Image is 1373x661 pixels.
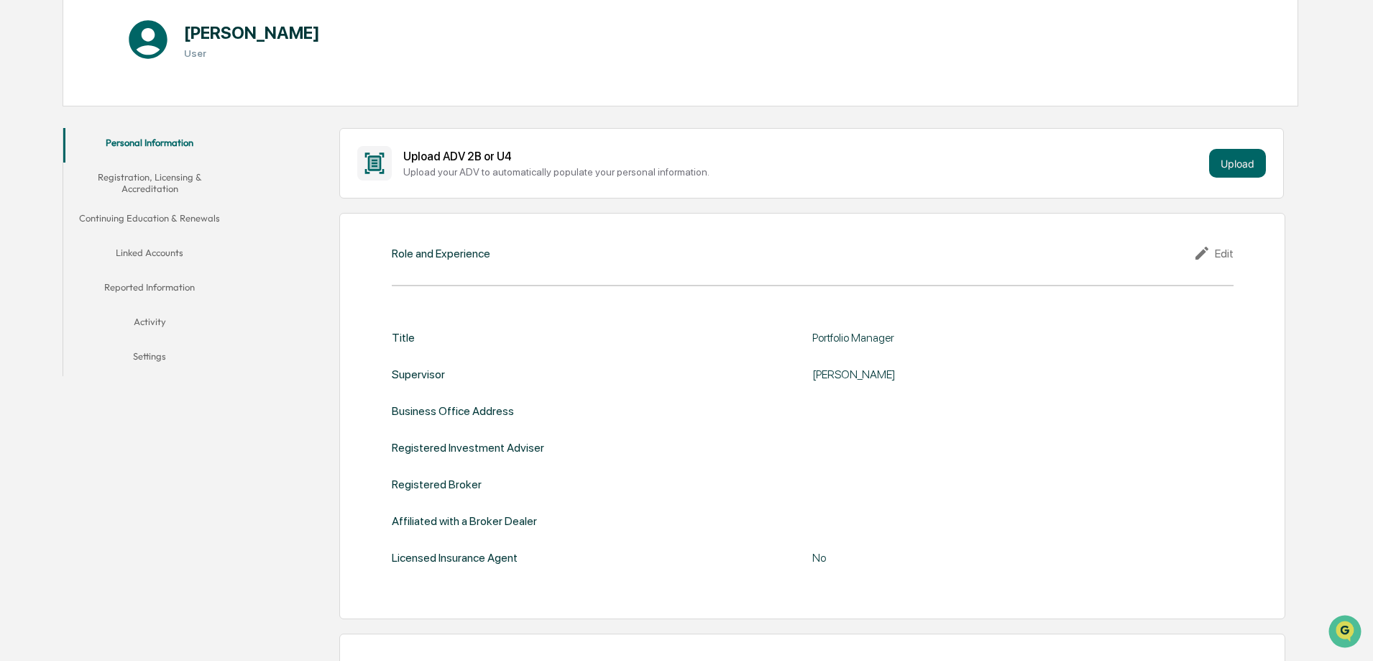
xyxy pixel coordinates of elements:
[812,551,1172,565] div: No
[119,181,178,196] span: Attestations
[1209,149,1266,178] button: Upload
[98,175,184,201] a: 🗄️Attestations
[63,273,236,307] button: Reported Information
[244,114,262,132] button: Start new chat
[29,181,93,196] span: Preclearance
[14,210,26,222] div: 🔎
[101,243,174,255] a: Powered byPylon
[9,175,98,201] a: 🖐️Preclearance
[392,478,482,491] div: Registered Broker
[104,183,116,194] div: 🗄️
[14,183,26,194] div: 🖐️
[1193,245,1234,262] div: Edit
[49,124,182,136] div: We're available if you need us!
[392,404,514,418] div: Business Office Address
[63,128,236,376] div: secondary tabs example
[63,307,236,342] button: Activity
[392,368,445,381] div: Supervisor
[392,551,518,565] div: Licensed Insurance Agent
[143,244,174,255] span: Pylon
[392,247,490,260] div: Role and Experience
[14,110,40,136] img: 1746055101610-c473b297-6a78-478c-a979-82029cc54cd1
[29,209,91,223] span: Data Lookup
[392,514,537,528] div: Affiliated with a Broker Dealer
[1327,614,1366,652] iframe: Open customer support
[812,331,1172,345] div: Portfolio Manager
[63,238,236,273] button: Linked Accounts
[184,22,320,43] h1: [PERSON_NAME]
[63,128,236,163] button: Personal Information
[184,47,320,59] h3: User
[392,441,544,455] div: Registered Investment Adviser
[403,150,1203,163] div: Upload ADV 2B or U4
[403,166,1203,178] div: Upload your ADV to automatically populate your personal information.
[37,65,237,81] input: Clear
[812,368,1172,381] div: [PERSON_NAME]
[392,331,415,345] div: Title
[63,342,236,376] button: Settings
[14,30,262,53] p: How can we help?
[9,203,96,229] a: 🔎Data Lookup
[63,163,236,204] button: Registration, Licensing & Accreditation
[49,110,236,124] div: Start new chat
[63,204,236,238] button: Continuing Education & Renewals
